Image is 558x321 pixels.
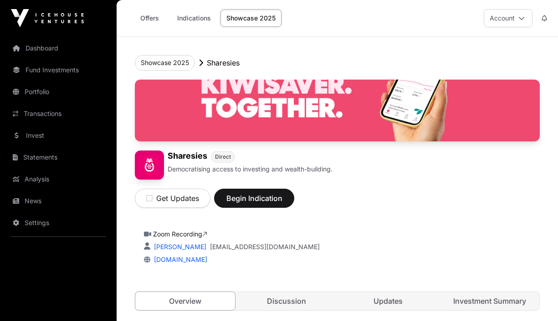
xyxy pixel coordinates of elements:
a: [DOMAIN_NAME] [150,256,207,263]
a: Portfolio [7,82,109,102]
button: Showcase 2025 [135,55,195,70]
a: Transactions [7,104,109,124]
button: Get Updates [135,189,210,208]
span: Begin Indication [225,193,283,204]
span: Direct [215,153,231,160]
button: Begin Indication [214,189,294,208]
a: Showcase 2025 [220,10,282,27]
img: Icehouse Ventures Logo [11,9,84,27]
a: Dashboard [7,38,109,58]
a: Offers [131,10,168,27]
h1: Sharesies [168,150,207,163]
a: Discussion [237,292,337,310]
p: Sharesies [207,57,240,68]
button: Account [484,9,532,27]
img: Sharesies [135,150,164,180]
a: Begin Indication [214,198,294,207]
a: Updates [338,292,438,310]
a: Overview [135,291,235,311]
a: Zoom Recording [153,230,207,238]
a: News [7,191,109,211]
a: Invest [7,125,109,145]
a: [PERSON_NAME] [152,243,206,251]
a: Investment Summary [440,292,539,310]
p: Democratising access to investing and wealth-building. [168,165,333,174]
a: Fund Investments [7,60,109,80]
a: Analysis [7,169,109,189]
a: [EMAIL_ADDRESS][DOMAIN_NAME] [210,242,320,251]
a: Settings [7,213,109,233]
a: Indications [171,10,217,27]
a: Statements [7,147,109,167]
nav: Tabs [135,292,539,310]
img: Sharesies [135,80,540,141]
